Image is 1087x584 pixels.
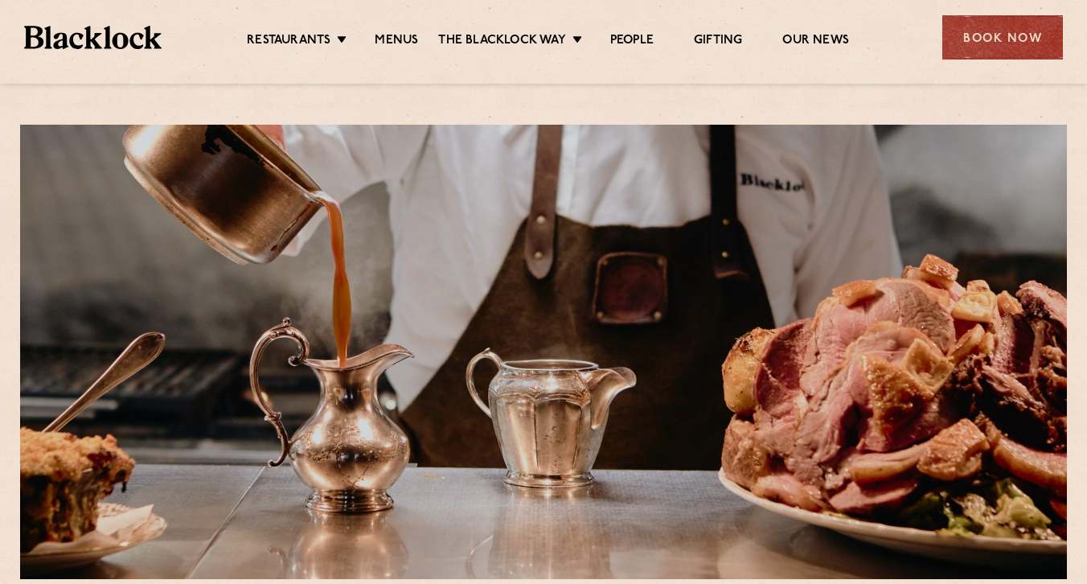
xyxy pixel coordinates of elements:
img: BL_Textured_Logo-footer-cropped.svg [24,26,162,49]
a: Gifting [694,33,742,51]
div: Book Now [942,15,1063,60]
a: People [610,33,654,51]
a: Our News [782,33,849,51]
a: The Blacklock Way [438,33,565,51]
a: Menus [375,33,418,51]
a: Restaurants [247,33,330,51]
